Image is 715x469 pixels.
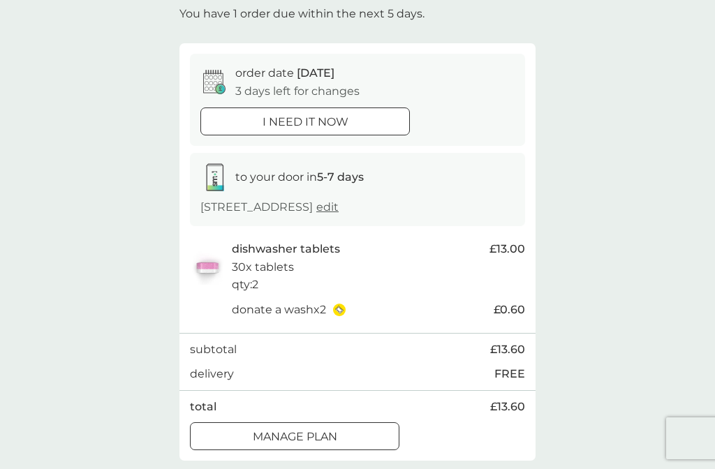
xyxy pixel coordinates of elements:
button: Manage plan [190,422,399,450]
p: FREE [494,365,525,383]
p: You have 1 order due within the next 5 days. [179,5,425,23]
p: [STREET_ADDRESS] [200,198,339,216]
p: delivery [190,365,234,383]
p: qty : 2 [232,276,258,294]
strong: 5-7 days [317,170,364,184]
p: 3 days left for changes [235,82,360,100]
p: order date [235,64,334,82]
span: £13.60 [490,398,525,416]
span: £0.60 [494,301,525,319]
p: 30x tablets [232,258,294,276]
span: [DATE] [297,66,334,80]
span: £13.60 [490,341,525,359]
p: Manage plan [253,428,337,446]
p: total [190,398,216,416]
p: i need it now [263,113,348,131]
span: to your door in [235,170,364,184]
p: dishwasher tablets [232,240,340,258]
span: £13.00 [489,240,525,258]
button: i need it now [200,107,410,135]
p: subtotal [190,341,237,359]
a: edit [316,200,339,214]
p: donate a wash x 2 [232,301,326,319]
